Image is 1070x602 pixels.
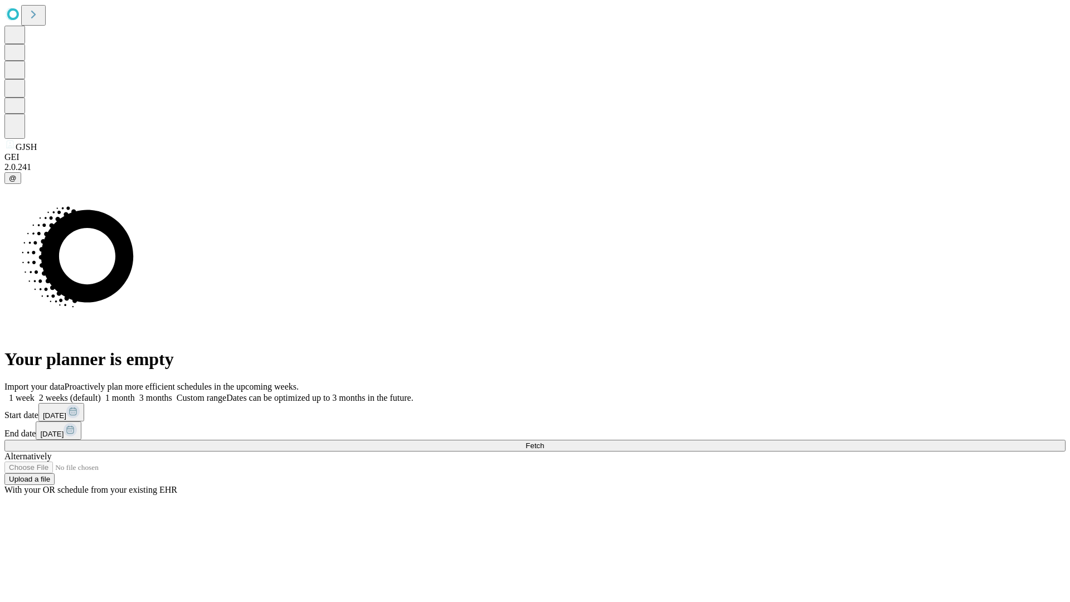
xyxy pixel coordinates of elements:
span: Dates can be optimized up to 3 months in the future. [226,393,413,402]
div: End date [4,421,1066,440]
div: 2.0.241 [4,162,1066,172]
span: [DATE] [40,430,64,438]
button: [DATE] [38,403,84,421]
button: Fetch [4,440,1066,452]
h1: Your planner is empty [4,349,1066,370]
span: 1 month [105,393,135,402]
span: [DATE] [43,411,66,420]
span: Custom range [177,393,226,402]
span: Fetch [526,441,544,450]
span: 3 months [139,393,172,402]
button: [DATE] [36,421,81,440]
button: Upload a file [4,473,55,485]
span: GJSH [16,142,37,152]
span: @ [9,174,17,182]
span: 2 weeks (default) [39,393,101,402]
button: @ [4,172,21,184]
span: Proactively plan more efficient schedules in the upcoming weeks. [65,382,299,391]
span: Alternatively [4,452,51,461]
span: Import your data [4,382,65,391]
div: Start date [4,403,1066,421]
span: 1 week [9,393,35,402]
span: With your OR schedule from your existing EHR [4,485,177,494]
div: GEI [4,152,1066,162]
